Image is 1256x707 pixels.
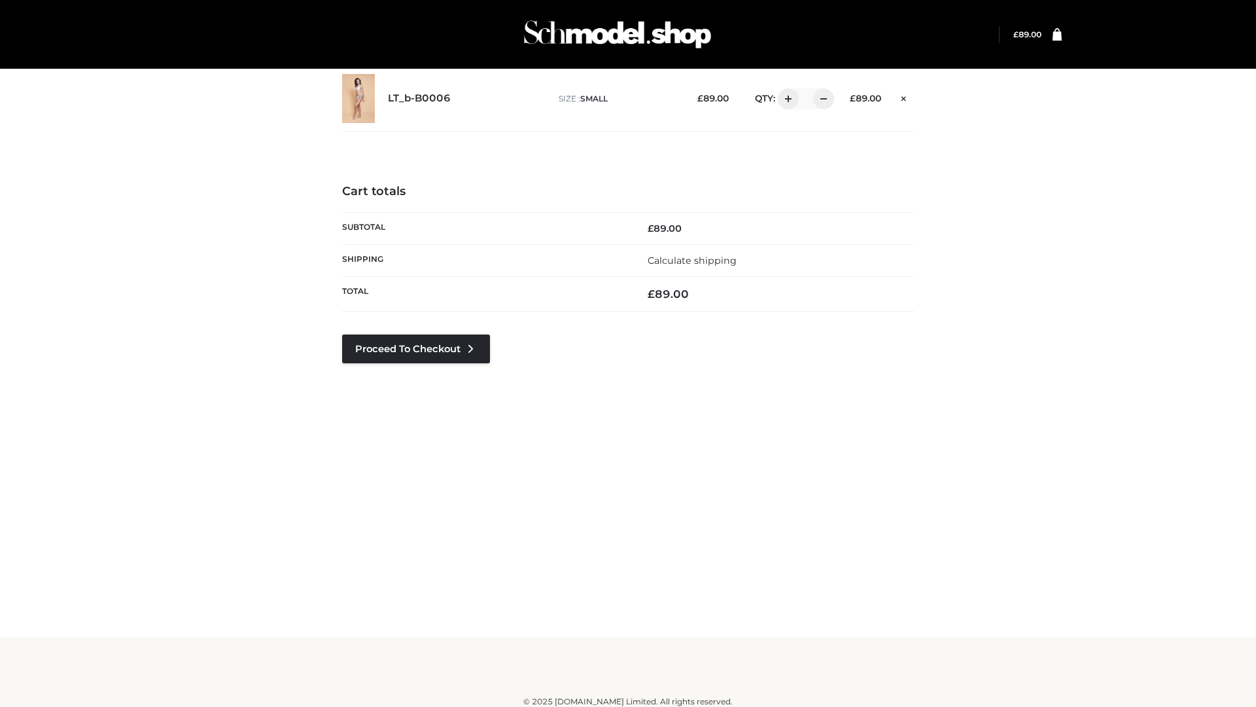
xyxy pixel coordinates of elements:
span: £ [1013,29,1019,39]
p: size : [559,93,677,105]
bdi: 89.00 [648,287,689,300]
span: £ [850,93,856,103]
a: Calculate shipping [648,255,737,266]
a: LT_b-B0006 [388,92,451,105]
span: £ [648,287,655,300]
a: Proceed to Checkout [342,335,490,363]
bdi: 89.00 [1013,29,1041,39]
div: QTY: [742,88,829,109]
bdi: 89.00 [850,93,881,103]
img: LT_b-B0006 - SMALL [342,74,375,123]
span: SMALL [580,94,608,103]
th: Shipping [342,244,628,276]
img: Schmodel Admin 964 [519,9,716,60]
a: Remove this item [894,88,914,105]
a: £89.00 [1013,29,1041,39]
bdi: 89.00 [648,223,682,234]
th: Total [342,277,628,312]
span: £ [648,223,654,234]
h4: Cart totals [342,185,914,199]
bdi: 89.00 [697,93,729,103]
th: Subtotal [342,212,628,244]
span: £ [697,93,703,103]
